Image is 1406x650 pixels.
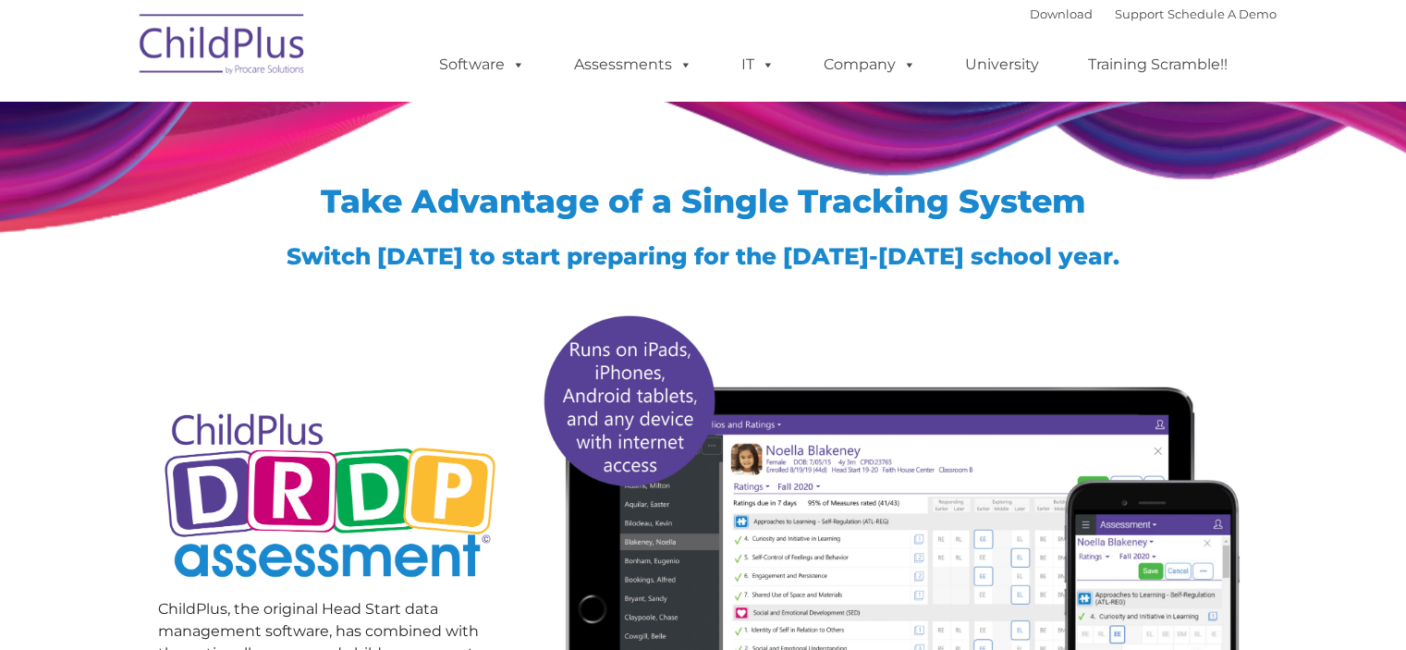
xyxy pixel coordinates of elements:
[130,1,315,93] img: ChildPlus by Procare Solutions
[1030,6,1277,21] font: |
[723,46,793,83] a: IT
[158,393,503,603] img: Copyright - DRDP Logo
[421,46,544,83] a: Software
[287,242,1119,270] span: Switch [DATE] to start preparing for the [DATE]-[DATE] school year.
[1030,6,1093,21] a: Download
[947,46,1058,83] a: University
[1115,6,1164,21] a: Support
[1168,6,1277,21] a: Schedule A Demo
[556,46,711,83] a: Assessments
[1070,46,1246,83] a: Training Scramble!!
[321,181,1086,221] span: Take Advantage of a Single Tracking System
[805,46,935,83] a: Company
